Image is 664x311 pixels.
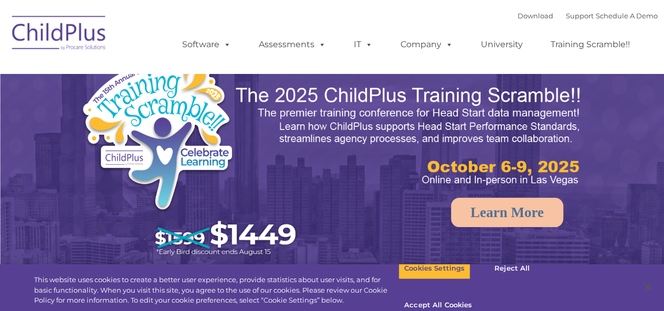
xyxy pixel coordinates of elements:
[451,198,563,227] a: Learn More
[398,258,470,280] button: Cookies Settings
[518,12,553,20] a: Download
[390,34,463,55] a: Company
[596,12,658,20] a: Schedule A Demo
[7,8,112,61] img: ChildPlus by Procare Solutions
[146,69,178,77] span: Last name
[636,275,659,298] button: Close
[479,258,545,280] button: Reject All
[566,12,594,20] a: Support
[172,34,241,55] a: Software
[248,34,336,55] a: Assessments
[470,34,533,55] a: University
[34,275,398,306] div: This website uses cookies to create a better user experience, provide statistics about user visit...
[343,34,383,55] a: IT
[146,112,191,120] span: Phone number
[518,12,658,20] font: |
[540,34,640,55] a: Training Scramble!!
